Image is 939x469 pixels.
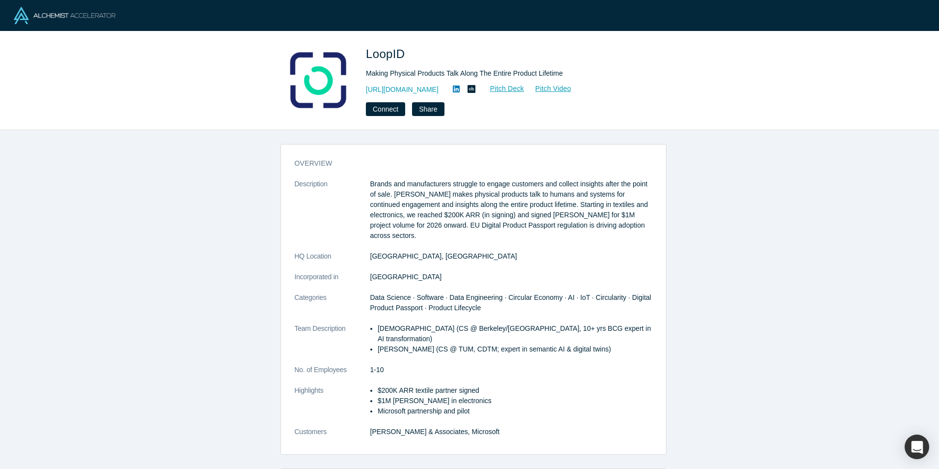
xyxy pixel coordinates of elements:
[370,179,652,241] p: Brands and manufacturers struggle to engage customers and collect insights after the point of sal...
[370,272,652,282] dd: [GEOGRAPHIC_DATA]
[378,396,652,406] p: $1M [PERSON_NAME] in electronics
[378,385,652,396] p: $200K ARR textile partner signed
[525,83,572,94] a: Pitch Video
[378,344,652,354] p: [PERSON_NAME] (CS @ TUM, CDTM; expert in semantic AI & digital twins)
[370,365,652,375] dd: 1-10
[366,85,439,95] a: [URL][DOMAIN_NAME]
[283,45,352,114] img: LoopID's Logo
[378,323,652,344] p: [DEMOGRAPHIC_DATA] (CS @ Berkeley/[GEOGRAPHIC_DATA], 10+ yrs BCG expert in AI transformation)
[295,158,638,169] h3: overview
[479,83,525,94] a: Pitch Deck
[295,385,370,427] dt: Highlights
[366,102,405,116] button: Connect
[370,251,652,262] dd: [GEOGRAPHIC_DATA], [GEOGRAPHIC_DATA]
[14,7,115,24] img: Alchemist Logo
[378,406,652,416] p: Microsoft partnership and pilot
[370,427,652,437] dd: [PERSON_NAME] & Associates, Microsoft
[295,251,370,272] dt: HQ Location
[295,365,370,385] dt: No. of Employees
[295,272,370,293] dt: Incorporated in
[295,293,370,323] dt: Categories
[412,102,444,116] button: Share
[295,179,370,251] dt: Description
[295,323,370,365] dt: Team Description
[366,68,641,79] div: Making Physical Products Talk Along The Entire Product Lifetime
[366,47,409,60] span: LoopID
[295,427,370,447] dt: Customers
[370,293,651,312] span: Data Science · Software · Data Engineering · Circular Economy · AI · IoT · Circularity · Digital ...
